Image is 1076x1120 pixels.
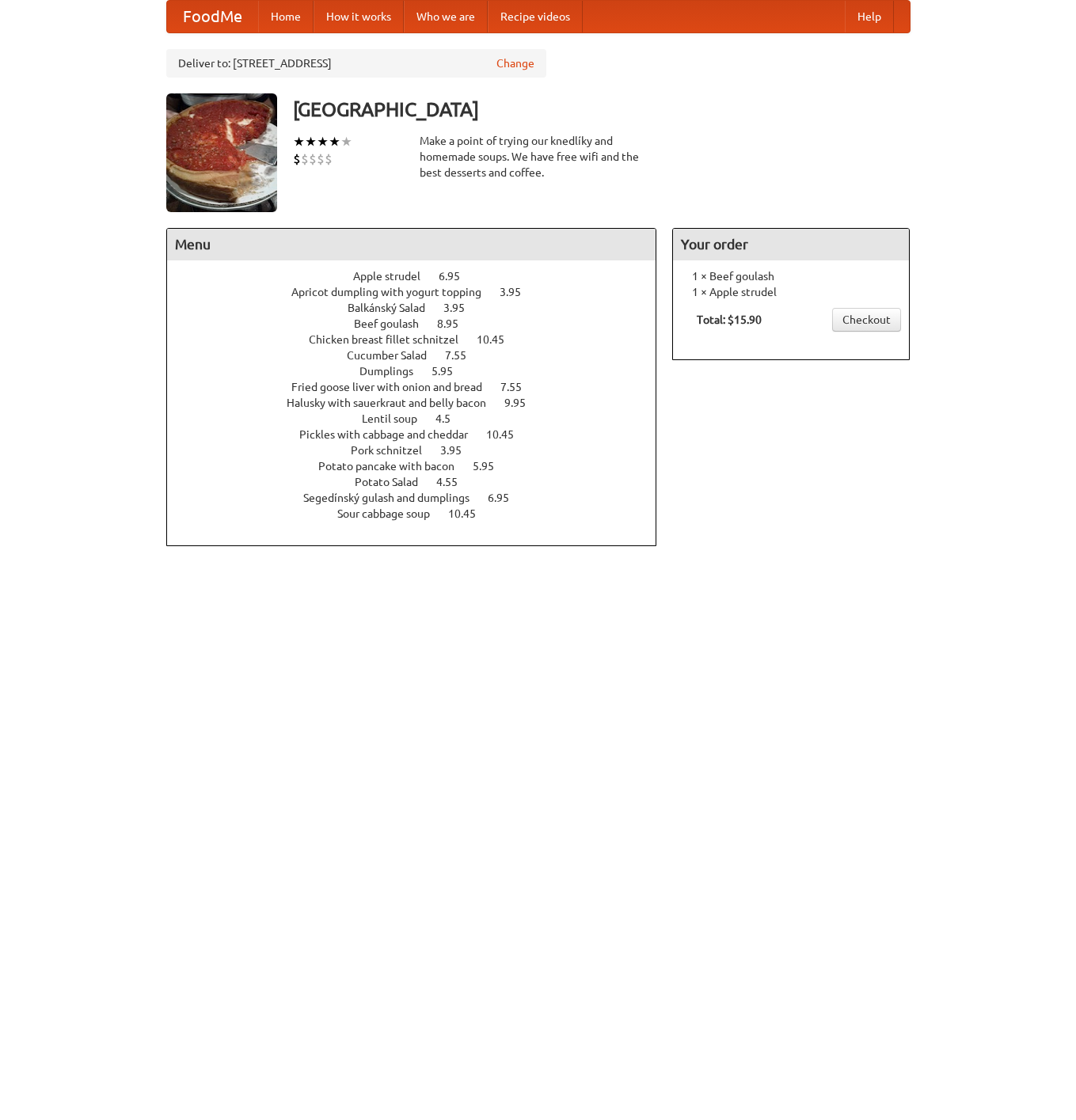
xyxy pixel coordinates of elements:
[436,476,473,488] span: 4.55
[309,150,317,168] li: $
[496,55,534,71] a: Change
[500,286,537,298] span: 3.95
[437,317,474,330] span: 8.95
[301,150,309,168] li: $
[351,444,438,457] span: Pork schnitzel
[305,133,317,150] li: ★
[353,270,489,283] a: Apple strudel 6.95
[167,1,258,32] a: FoodMe
[340,133,352,150] li: ★
[291,286,497,298] span: Apricot dumpling with yogurt topping
[404,1,488,32] a: Who we are
[440,444,477,457] span: 3.95
[681,268,901,284] li: 1 × Beef goulash
[293,150,301,168] li: $
[318,460,523,473] a: Potato pancake with bacon 5.95
[299,428,543,441] a: Pickles with cabbage and cheddar 10.45
[448,507,492,520] span: 10.45
[293,93,911,125] h3: [GEOGRAPHIC_DATA]
[697,313,762,326] b: Total: $15.90
[299,428,484,441] span: Pickles with cabbage and cheddar
[166,93,277,212] img: angular.jpg
[303,492,538,504] a: Segedínský gulash and dumplings 6.95
[309,333,474,346] span: Chicken breast fillet schnitzel
[287,397,502,409] span: Halusky with sauerkraut and belly bacon
[362,412,480,425] a: Lentil soup 4.5
[443,302,481,314] span: 3.95
[432,365,469,378] span: 5.95
[348,302,494,314] a: Balkánský Salad 3.95
[681,284,901,300] li: 1 × Apple strudel
[488,492,525,504] span: 6.95
[473,460,510,473] span: 5.95
[435,412,466,425] span: 4.5
[303,492,485,504] span: Segedínský gulash and dumplings
[337,507,505,520] a: Sour cabbage soup 10.45
[832,308,901,332] a: Checkout
[504,397,542,409] span: 9.95
[362,412,433,425] span: Lentil soup
[317,150,325,168] li: $
[359,365,429,378] span: Dumplings
[353,270,436,283] span: Apple strudel
[355,476,434,488] span: Potato Salad
[351,444,491,457] a: Pork schnitzel 3.95
[500,381,538,393] span: 7.55
[486,428,530,441] span: 10.45
[293,133,305,150] li: ★
[439,270,476,283] span: 6.95
[355,476,487,488] a: Potato Salad 4.55
[354,317,488,330] a: Beef goulash 8.95
[348,302,441,314] span: Balkánský Salad
[325,150,333,168] li: $
[309,333,534,346] a: Chicken breast fillet schnitzel 10.45
[318,460,470,473] span: Potato pancake with bacon
[845,1,894,32] a: Help
[354,317,435,330] span: Beef goulash
[347,349,496,362] a: Cucumber Salad 7.55
[477,333,520,346] span: 10.45
[317,133,329,150] li: ★
[673,229,909,260] h4: Your order
[347,349,443,362] span: Cucumber Salad
[291,381,551,393] a: Fried goose liver with onion and bread 7.55
[329,133,340,150] li: ★
[337,507,446,520] span: Sour cabbage soup
[287,397,555,409] a: Halusky with sauerkraut and belly bacon 9.95
[314,1,404,32] a: How it works
[420,133,657,180] div: Make a point of trying our knedlíky and homemade soups. We have free wifi and the best desserts a...
[258,1,314,32] a: Home
[445,349,482,362] span: 7.55
[166,49,546,78] div: Deliver to: [STREET_ADDRESS]
[488,1,583,32] a: Recipe videos
[167,229,656,260] h4: Menu
[291,381,498,393] span: Fried goose liver with onion and bread
[291,286,550,298] a: Apricot dumpling with yogurt topping 3.95
[359,365,482,378] a: Dumplings 5.95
